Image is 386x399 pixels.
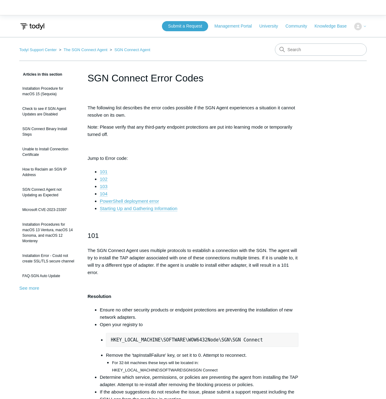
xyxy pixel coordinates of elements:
[112,360,218,372] span: For 32-bit machines these keys will be located in: HKEY_LOCAL_MACHINE\SOFTWARE\SGN\SGN Connect
[19,270,78,282] a: FAQ-SGN Auto Update
[19,164,78,181] a: How to Reclaim an SGN IP Address
[106,352,298,374] li: Remove the 'tapInstallFailure' key, or set it to 0. Attempt to reconnect.
[88,155,298,162] p: Jump to Error code:
[19,47,58,52] li: Todyl Support Center
[100,169,107,175] a: 101
[100,206,177,211] a: Starting Up and Gathering Information
[315,23,353,29] a: Knowledge Base
[19,143,78,160] a: Unable to Install Connection Certificate
[88,71,298,85] h1: SGN Connect Error Codes
[88,123,298,138] p: Note: Please verify that any third-party endpoint protections are put into learning mode or tempo...
[88,294,111,299] strong: Resolution
[215,23,258,29] a: Management Portal
[19,123,78,140] a: SGN Connect Binary Install Steps
[88,230,298,241] h2: 101
[19,219,78,247] a: Installation Procedures for macOS 13 Ventura, macOS 14 Sonoma, and macOS 12 Monterey
[100,321,298,374] li: Open your registry to
[64,47,107,52] a: The SGN Connect Agent
[19,250,78,267] a: Installation Error - Could not create SSL/TLS secure channel
[114,47,150,52] a: SGN Connect Agent
[19,47,57,52] a: Todyl Support Center
[100,198,159,204] a: PowerShell deployment error
[19,204,78,216] a: Microsoft CVE-2023-23397
[19,184,78,201] a: SGN Connect Agent not Updating as Expected
[100,306,298,321] li: Ensure no other security products or endpoint protections are preventing the installation of new ...
[109,47,150,52] li: SGN Connect Agent
[162,21,208,31] a: Submit a Request
[19,83,78,100] a: Installation Procedure for macOS 15 (Sequoia)
[100,176,107,182] a: 102
[286,23,313,29] a: Community
[88,104,298,119] p: The following list describes the error codes possible if the SGN Agent experiences a situation it...
[19,103,78,120] a: Check to see if SGN Agent Updates are Disabled
[19,21,45,32] img: Todyl Support Center Help Center home page
[100,374,298,388] li: Determine which service, permissions, or policies are preventing the agent from installing the TA...
[100,184,107,189] a: 103
[275,43,367,56] input: Search
[88,247,298,276] p: The SGN Connect Agent uses multiple protocols to establish a connection with the SGN. The agent w...
[100,191,107,197] a: 104
[259,23,284,29] a: University
[19,285,39,291] a: See more
[58,47,109,52] li: The SGN Connect Agent
[19,72,62,77] span: Articles in this section
[106,333,298,347] pre: HKEY_LOCAL_MACHINE\SOFTWARE\WOW6432Node\SGN\SGN Connect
